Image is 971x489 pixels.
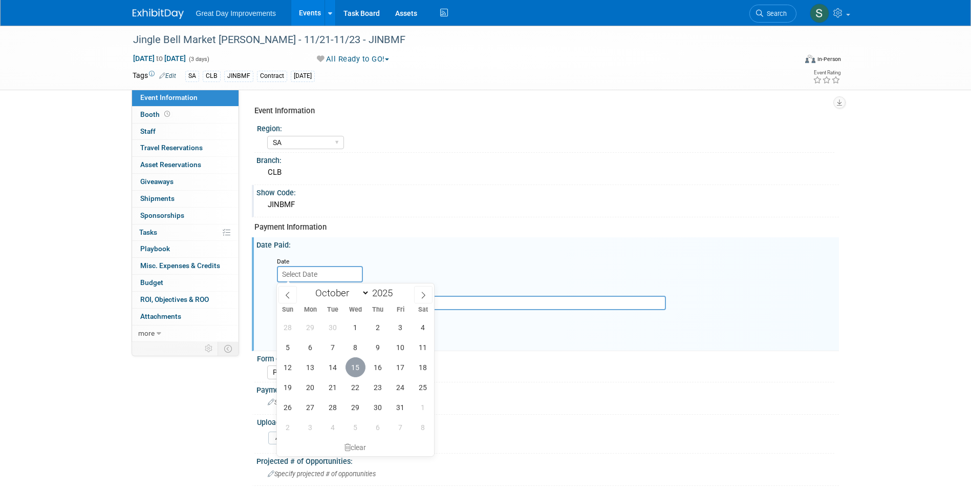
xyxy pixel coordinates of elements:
span: November 7, 2025 [391,417,411,437]
span: October 14, 2025 [323,357,343,377]
span: October 26, 2025 [278,397,298,417]
span: Travel Reservations [140,144,203,152]
span: October 19, 2025 [278,377,298,397]
div: clear [277,439,435,456]
span: November 2, 2025 [278,417,298,437]
span: November 5, 2025 [346,417,365,437]
span: Booth not reserved yet [162,110,172,118]
a: Event Information [132,90,239,106]
span: October 1, 2025 [346,317,365,337]
span: October 23, 2025 [368,377,388,397]
span: November 4, 2025 [323,417,343,437]
div: Payment Information [254,222,831,233]
span: October 22, 2025 [346,377,365,397]
div: Event Format [736,53,841,69]
input: Year [370,287,400,299]
span: Fri [389,307,412,313]
img: ExhibitDay [133,9,184,19]
span: November 3, 2025 [300,417,320,437]
div: Form of Payment: [257,351,834,364]
span: Sat [412,307,434,313]
span: Tue [321,307,344,313]
span: Budget [140,278,163,287]
span: Tasks [139,228,157,236]
span: Great Day Improvements [196,9,276,17]
span: October 15, 2025 [346,357,365,377]
span: Booth [140,110,172,118]
span: October 12, 2025 [278,357,298,377]
span: Sponsorships [140,211,184,219]
div: Event Information [254,106,831,116]
span: October 18, 2025 [413,357,433,377]
span: Event Information [140,93,198,101]
span: October 8, 2025 [346,337,365,357]
div: In-Person [817,55,841,63]
a: Booth [132,107,239,123]
td: Toggle Event Tabs [218,342,239,355]
span: Staff [140,127,156,135]
span: October 24, 2025 [391,377,411,397]
span: October 21, 2025 [323,377,343,397]
div: Contract [257,71,287,81]
a: Giveaways [132,174,239,190]
img: Sha'Nautica Sales [810,4,829,23]
span: Misc. Expenses & Credits [140,261,220,270]
span: October 11, 2025 [413,337,433,357]
div: CLB [203,71,221,81]
span: October 4, 2025 [413,317,433,337]
span: October 28, 2025 [323,397,343,417]
a: Asset Reservations [132,157,239,173]
div: Projected # of Opportunities: [256,454,839,466]
img: Format-Inperson.png [805,55,815,63]
td: Tags [133,70,176,82]
select: Month [311,287,370,299]
div: SA [185,71,199,81]
span: October 20, 2025 [300,377,320,397]
span: October 5, 2025 [278,337,298,357]
span: September 30, 2025 [323,317,343,337]
div: Event Rating [813,70,840,75]
div: Upload Payment Confirmation/Receipt: [257,415,834,427]
span: October 29, 2025 [346,397,365,417]
div: [DATE] [291,71,315,81]
a: Sponsorships [132,208,239,224]
span: Playbook [140,244,170,253]
span: October 3, 2025 [391,317,411,337]
span: September 29, 2025 [300,317,320,337]
span: September 28, 2025 [278,317,298,337]
span: Attachments [140,312,181,320]
span: October 16, 2025 [368,357,388,377]
div: JINBMF [264,197,831,213]
a: Staff [132,124,239,140]
div: Region: [257,121,834,134]
a: Tasks [132,225,239,241]
div: Jingle Bell Market [PERSON_NAME] - 11/21-11/23 - JINBMF [130,31,781,49]
a: Playbook [132,241,239,257]
span: Giveaways [140,177,174,186]
span: Sun [277,307,299,313]
span: October 2, 2025 [368,317,388,337]
span: October 6, 2025 [300,337,320,357]
span: Wed [344,307,366,313]
a: Search [749,5,796,23]
span: Asset Reservations [140,160,201,169]
span: November 1, 2025 [413,397,433,417]
span: October 17, 2025 [391,357,411,377]
span: Shipments [140,194,175,202]
a: Travel Reservations [132,140,239,156]
div: Date Paid: [256,237,839,250]
a: more [132,325,239,342]
span: (3 days) [188,56,209,63]
span: November 6, 2025 [368,417,388,437]
a: ROI, Objectives & ROO [132,292,239,308]
small: Date [277,258,289,265]
span: October 7, 2025 [323,337,343,357]
span: October 13, 2025 [300,357,320,377]
span: Mon [299,307,321,313]
span: to [155,54,164,63]
span: Thu [366,307,389,313]
span: October 31, 2025 [391,397,411,417]
div: Branch: [256,153,839,166]
span: November 8, 2025 [413,417,433,437]
div: JINBMF [224,71,253,81]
